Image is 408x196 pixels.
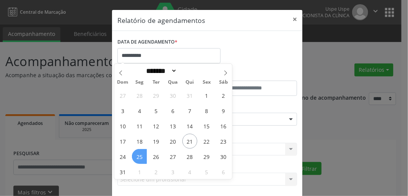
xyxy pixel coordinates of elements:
input: Year [177,67,202,75]
select: Month [144,67,177,75]
span: Agosto 6, 2025 [166,103,180,118]
span: Agosto 5, 2025 [149,103,164,118]
span: Agosto 13, 2025 [166,118,180,133]
span: Agosto 22, 2025 [199,134,214,149]
span: Setembro 3, 2025 [166,164,180,179]
span: Agosto 14, 2025 [182,118,197,133]
span: Agosto 8, 2025 [199,103,214,118]
span: Agosto 10, 2025 [115,118,130,133]
span: Agosto 15, 2025 [199,118,214,133]
span: Agosto 21, 2025 [182,134,197,149]
span: Agosto 18, 2025 [132,134,147,149]
span: Agosto 1, 2025 [199,88,214,103]
span: Agosto 28, 2025 [182,149,197,164]
span: Agosto 20, 2025 [166,134,180,149]
span: Agosto 24, 2025 [115,149,130,164]
span: Ter [148,80,165,85]
span: Agosto 31, 2025 [115,164,130,179]
span: Agosto 19, 2025 [149,134,164,149]
span: Agosto 12, 2025 [149,118,164,133]
span: Agosto 26, 2025 [149,149,164,164]
span: Setembro 4, 2025 [182,164,197,179]
span: Julho 31, 2025 [182,88,197,103]
span: Agosto 23, 2025 [216,134,231,149]
span: Julho 30, 2025 [166,88,180,103]
span: Agosto 16, 2025 [216,118,231,133]
span: Agosto 30, 2025 [216,149,231,164]
span: Agosto 11, 2025 [132,118,147,133]
span: Agosto 7, 2025 [182,103,197,118]
span: Sex [198,80,215,85]
span: Julho 27, 2025 [115,88,130,103]
span: Qua [165,80,182,85]
span: Seg [131,80,148,85]
span: Agosto 3, 2025 [115,103,130,118]
span: Julho 29, 2025 [149,88,164,103]
span: Agosto 9, 2025 [216,103,231,118]
span: Agosto 4, 2025 [132,103,147,118]
span: Agosto 25, 2025 [132,149,147,164]
span: Agosto 2, 2025 [216,88,231,103]
span: Agosto 29, 2025 [199,149,214,164]
span: Setembro 2, 2025 [149,164,164,179]
span: Setembro 1, 2025 [132,164,147,179]
span: Qui [182,80,198,85]
span: Sáb [215,80,232,85]
button: Close [287,10,302,29]
label: ATÉ [209,69,297,81]
span: Dom [114,80,131,85]
span: Agosto 17, 2025 [115,134,130,149]
label: DATA DE AGENDAMENTO [117,36,177,48]
span: Agosto 27, 2025 [166,149,180,164]
h5: Relatório de agendamentos [117,15,205,25]
span: Julho 28, 2025 [132,88,147,103]
span: Setembro 5, 2025 [199,164,214,179]
span: Setembro 6, 2025 [216,164,231,179]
